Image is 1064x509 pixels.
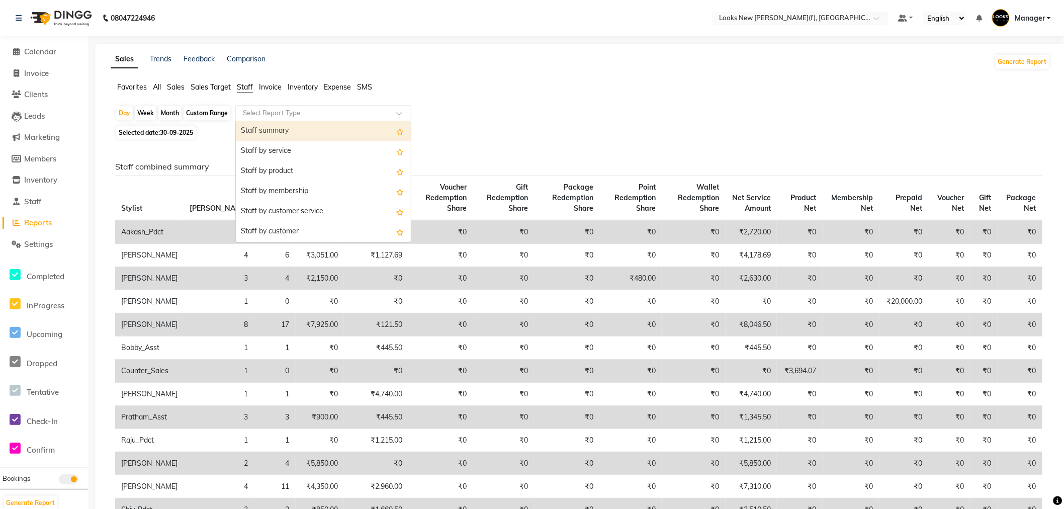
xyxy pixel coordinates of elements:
span: Voucher Redemption Share [426,183,467,213]
td: [PERSON_NAME] [115,290,184,313]
td: ₹0 [662,383,726,406]
td: ₹1,215.00 [726,429,777,452]
td: ₹0 [473,336,535,360]
span: Members [24,154,56,163]
td: 4 [254,452,296,475]
td: ₹0 [823,290,879,313]
span: SMS [357,82,372,92]
td: [PERSON_NAME] [115,313,184,336]
td: 1 [254,383,296,406]
div: Staff by membership [236,182,411,202]
div: Staff by service [236,141,411,161]
td: ₹0 [998,244,1042,267]
a: Trends [150,54,171,63]
td: ₹0 [408,406,473,429]
td: ₹0 [599,336,662,360]
td: ₹5,850.00 [726,452,777,475]
a: Feedback [184,54,215,63]
td: ₹0 [970,429,997,452]
td: ₹0 [879,429,928,452]
td: ₹0 [998,336,1042,360]
td: ₹0 [970,336,997,360]
td: ₹0 [344,360,408,383]
span: Completed [27,272,64,281]
td: ₹0 [344,267,408,290]
td: ₹0 [928,290,970,313]
td: 4 [184,475,254,498]
td: ₹0 [998,406,1042,429]
td: ₹0 [473,475,535,498]
td: ₹0 [662,360,726,383]
a: Leads [3,111,85,122]
td: ₹0 [998,290,1042,313]
td: ₹0 [777,429,823,452]
span: Product Net [791,193,817,213]
td: ₹0 [662,290,726,313]
td: ₹0 [408,290,473,313]
td: Aakash_Pdct [115,220,184,244]
td: ₹0 [473,452,535,475]
td: 1 [184,360,254,383]
td: ₹0 [408,429,473,452]
td: Pratham_Asst [115,406,184,429]
b: 08047224946 [111,4,155,32]
span: Upcoming [27,329,62,339]
td: 1 [254,429,296,452]
td: ₹0 [408,336,473,360]
h6: Staff combined summary [115,162,1042,172]
td: ₹0 [928,336,970,360]
td: Bobby_Asst [115,336,184,360]
td: ₹0 [599,406,662,429]
td: ₹0 [970,290,997,313]
td: ₹0 [823,406,879,429]
span: Add this report to Favorites List [396,226,404,238]
td: ₹0 [534,383,599,406]
td: 17 [254,313,296,336]
td: ₹0 [823,267,879,290]
td: ₹0 [879,220,928,244]
span: Check-In [27,416,58,426]
td: 0 [254,290,296,313]
td: ₹0 [777,220,823,244]
span: Stylist [121,204,142,213]
td: ₹4,740.00 [344,383,408,406]
td: ₹0 [879,406,928,429]
td: ₹0 [344,290,408,313]
td: ₹0 [473,406,535,429]
td: ₹0 [534,429,599,452]
td: Raju_Pdct [115,429,184,452]
td: ₹0 [970,383,997,406]
td: 3 [254,406,296,429]
span: Gift Redemption Share [487,183,528,213]
td: ₹480.00 [599,267,662,290]
a: Clients [3,89,85,101]
td: ₹0 [599,452,662,475]
td: ₹2,150.00 [296,267,344,290]
span: Gift Net [980,193,992,213]
td: ₹0 [408,475,473,498]
td: ₹0 [823,383,879,406]
td: ₹5,850.00 [296,452,344,475]
a: Marketing [3,132,85,143]
td: ₹0 [599,383,662,406]
td: 1 [184,290,254,313]
td: ₹0 [970,313,997,336]
span: Add this report to Favorites List [396,145,404,157]
span: Staff [237,82,253,92]
td: ₹0 [473,360,535,383]
span: Add this report to Favorites List [396,125,404,137]
td: [PERSON_NAME] [115,475,184,498]
td: ₹0 [599,429,662,452]
td: ₹0 [928,383,970,406]
td: ₹0 [473,383,535,406]
span: Reports [24,218,52,227]
td: 0 [254,360,296,383]
td: ₹0 [777,244,823,267]
td: ₹1,127.69 [344,244,408,267]
td: ₹0 [970,475,997,498]
td: ₹0 [408,220,473,244]
td: ₹0 [879,336,928,360]
td: ₹7,310.00 [726,475,777,498]
td: ₹3,694.07 [777,360,823,383]
td: ₹0 [998,475,1042,498]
